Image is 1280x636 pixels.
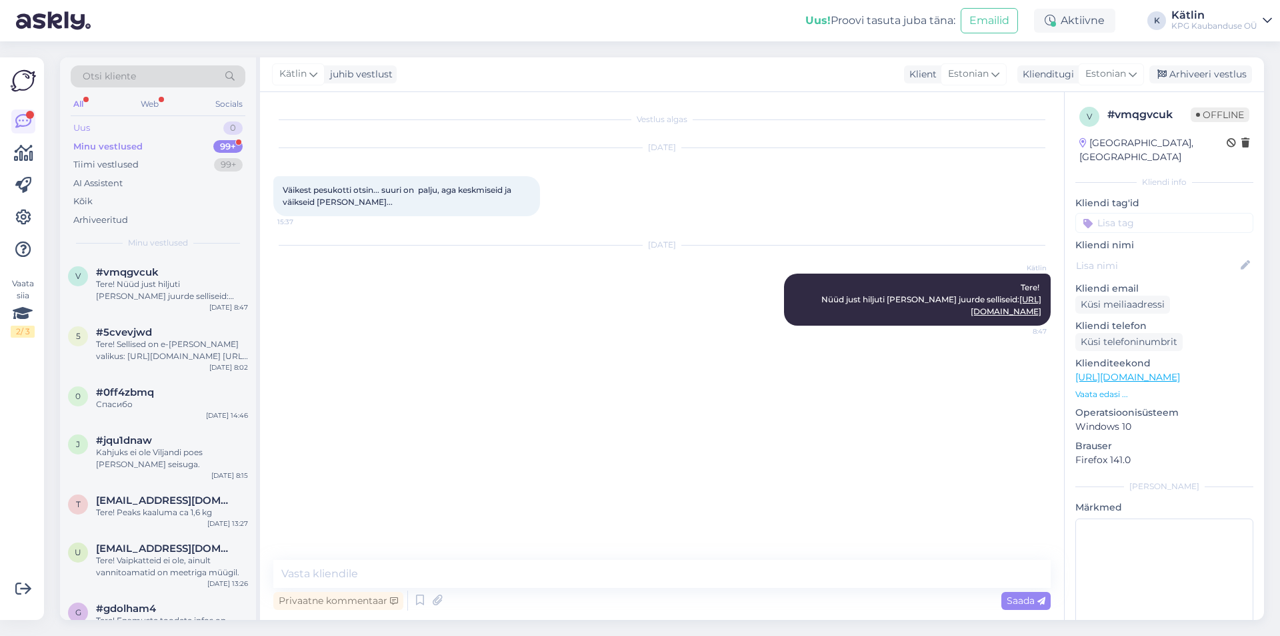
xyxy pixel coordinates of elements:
[1075,319,1253,333] p: Kliendi telefon
[76,331,81,341] span: 5
[997,326,1047,336] span: 8:47
[73,121,90,135] div: Uus
[96,446,248,470] div: Kahjuks ei ole Viljandi poes [PERSON_NAME] seisuga.
[75,391,81,401] span: 0
[1075,420,1253,434] p: Windows 10
[1107,107,1191,123] div: # vmqgvcuk
[805,13,955,29] div: Proovi tasuta juba täna:
[277,217,327,227] span: 15:37
[961,8,1018,33] button: Emailid
[1085,67,1126,81] span: Estonian
[1034,9,1115,33] div: Aktiivne
[1007,595,1045,607] span: Saada
[76,499,81,509] span: t
[1075,356,1253,370] p: Klienditeekond
[83,69,136,83] span: Otsi kliente
[75,547,81,557] span: u
[128,237,188,249] span: Minu vestlused
[209,302,248,312] div: [DATE] 8:47
[96,398,248,410] div: Спасибо
[73,195,93,208] div: Kõik
[76,439,80,449] span: j
[1075,439,1253,453] p: Brauser
[273,141,1051,153] div: [DATE]
[1171,10,1272,31] a: KätlinKPG Kaubanduse OÜ
[1147,11,1166,30] div: K
[1171,21,1257,31] div: KPG Kaubanduse OÜ
[213,140,243,153] div: 99+
[1075,333,1183,351] div: Küsi telefoninumbrit
[96,555,248,579] div: Tere! Vaipkatteid ei ole, ainult vannitoamatid on meetriga müügil.
[1075,176,1253,188] div: Kliendi info
[273,239,1051,251] div: [DATE]
[75,607,81,617] span: g
[96,386,154,398] span: #0ff4zbmq
[96,278,248,302] div: Tere! Nüüd just hiljuti [PERSON_NAME] juurde selliseid: [URL][DOMAIN_NAME]
[138,95,161,113] div: Web
[1075,238,1253,252] p: Kliendi nimi
[96,434,152,446] span: #jqu1dnaw
[207,519,248,529] div: [DATE] 13:27
[1075,371,1180,383] a: [URL][DOMAIN_NAME]
[206,410,248,420] div: [DATE] 14:46
[1075,213,1253,233] input: Lisa tag
[96,326,152,338] span: #5cvevjwd
[73,140,143,153] div: Minu vestlused
[73,214,128,227] div: Arhiveeritud
[209,362,248,372] div: [DATE] 8:02
[1075,501,1253,515] p: Märkmed
[75,271,81,281] span: v
[1171,10,1257,21] div: Kätlin
[207,579,248,589] div: [DATE] 13:26
[1075,481,1253,493] div: [PERSON_NAME]
[1075,282,1253,296] p: Kliendi email
[997,263,1047,273] span: Kätlin
[96,507,248,519] div: Tere! Peaks kaaluma ca 1,6 kg
[904,67,937,81] div: Klient
[11,326,35,338] div: 2 / 3
[821,282,1041,316] span: Tere! Nüüd just hiljuti [PERSON_NAME] juurde selliseid:
[948,67,989,81] span: Estonian
[96,603,156,615] span: #gdolham4
[1075,453,1253,467] p: Firefox 141.0
[325,67,393,81] div: juhib vestlust
[273,113,1051,125] div: Vestlus algas
[73,158,139,172] div: Tiimi vestlused
[1075,406,1253,420] p: Operatsioonisüsteem
[1075,388,1253,400] p: Vaata edasi ...
[273,592,403,610] div: Privaatne kommentaar
[1191,107,1249,122] span: Offline
[279,67,307,81] span: Kätlin
[805,14,831,27] b: Uus!
[73,177,123,190] div: AI Assistent
[11,278,35,338] div: Vaata siia
[96,266,159,278] span: #vmqgvcuk
[211,470,248,481] div: [DATE] 8:15
[1075,296,1170,314] div: Küsi meiliaadressi
[1075,196,1253,210] p: Kliendi tag'id
[96,338,248,362] div: Tere! Sellised on e-[PERSON_NAME] valikus: [URL][DOMAIN_NAME] [URL][DOMAIN_NAME]
[214,158,243,172] div: 99+
[213,95,245,113] div: Socials
[1017,67,1074,81] div: Klienditugi
[1087,111,1092,121] span: v
[223,121,243,135] div: 0
[1076,258,1238,273] input: Lisa nimi
[1149,65,1252,83] div: Arhiveeri vestlus
[96,495,235,507] span: terjevilms@hotmail.com
[71,95,86,113] div: All
[283,185,513,207] span: Väikest pesukotti otsin... suuri on palju, aga keskmiseid ja väikseid [PERSON_NAME]...
[96,543,235,555] span: urve.veinjarv@mail.ee
[1079,136,1227,164] div: [GEOGRAPHIC_DATA], [GEOGRAPHIC_DATA]
[11,68,36,93] img: Askly Logo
